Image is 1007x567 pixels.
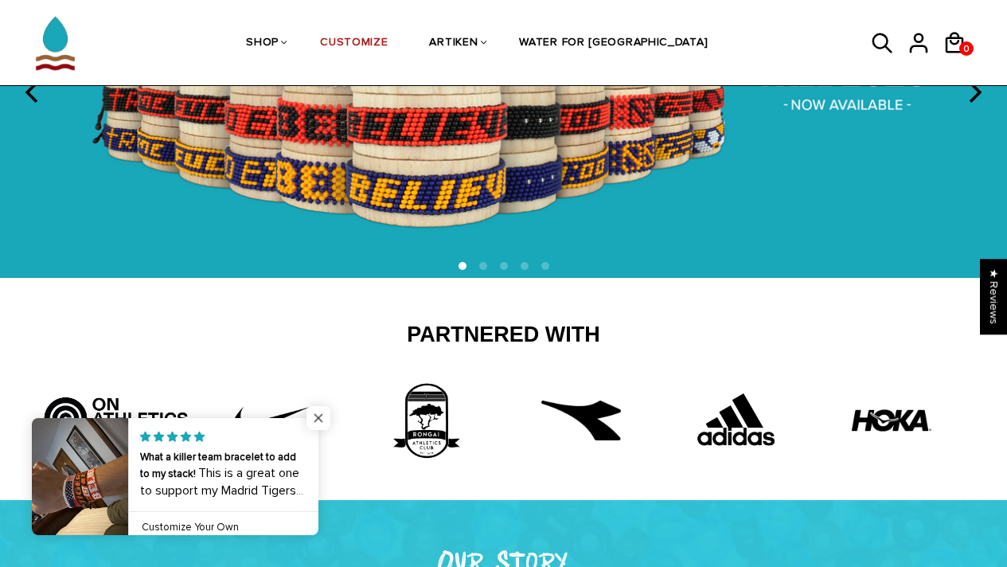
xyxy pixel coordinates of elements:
[980,259,1007,334] div: Click to open Judge.me floating reviews tab
[852,381,931,460] img: HOKA-logo.webp
[38,381,193,444] img: Artboard_5_bcd5fb9d-526a-4748-82a7-e4a7ed1c43f8.jpg
[956,75,991,110] button: next
[429,2,478,86] a: ARTIKEN
[246,2,279,86] a: SHOP
[959,41,974,56] a: 0
[677,381,796,460] img: Adidas.png
[541,381,621,460] img: free-diadora-logo-icon-download-in-svg-png-gif-file-formats--brand-fashion-pack-logos-icons-28542...
[519,2,708,86] a: WATER FOR [GEOGRAPHIC_DATA]
[211,381,330,460] img: Untitled-1_42f22808-10d6-43b8-a0fd-fffce8cf9462.png
[320,2,388,86] a: CUSTOMIZE
[306,406,330,430] span: Close popup widget
[366,381,486,460] img: 3rd_partner.png
[50,322,958,349] h2: Partnered With
[959,39,974,59] span: 0
[16,75,51,110] button: previous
